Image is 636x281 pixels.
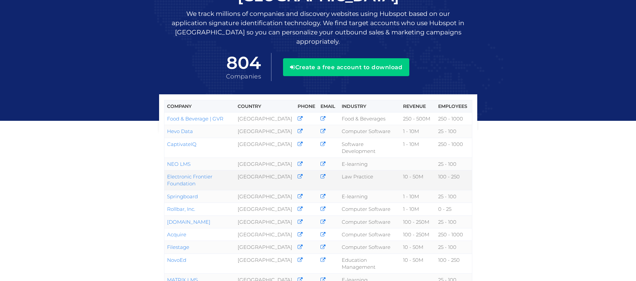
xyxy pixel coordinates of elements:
[339,125,401,138] td: Computer Software
[435,241,472,254] td: 25 - 100
[400,100,435,112] th: Revenue
[339,228,401,241] td: Computer Software
[235,158,295,170] td: [GEOGRAPHIC_DATA]
[339,138,401,158] td: Software Development
[435,254,472,273] td: 100 - 250
[400,241,435,254] td: 10 - 50M
[339,170,401,190] td: Law Practice
[435,138,472,158] td: 250 - 1000
[167,173,212,187] a: Electronic Frontier Foundation
[435,215,472,228] td: 25 - 100
[318,100,339,112] th: Email
[400,228,435,241] td: 100 - 250M
[235,170,295,190] td: [GEOGRAPHIC_DATA]
[167,116,223,122] a: Food & Beverage | GVR
[295,100,318,112] th: Phone
[400,190,435,203] td: 1 - 10M
[339,112,401,125] td: Food & Beverages
[167,231,186,238] a: Acquire
[235,254,295,273] td: [GEOGRAPHIC_DATA]
[400,112,435,125] td: 250 - 500M
[167,128,193,134] a: Hevo Data
[435,190,472,203] td: 25 - 100
[339,254,401,273] td: Education Management
[235,138,295,158] td: [GEOGRAPHIC_DATA]
[339,190,401,203] td: E-learning
[400,138,435,158] td: 1 - 10M
[235,125,295,138] td: [GEOGRAPHIC_DATA]
[339,100,401,112] th: Industry
[283,58,409,76] button: Create a free account to download
[235,190,295,203] td: [GEOGRAPHIC_DATA]
[339,203,401,215] td: Computer Software
[400,170,435,190] td: 10 - 50M
[235,203,295,215] td: [GEOGRAPHIC_DATA]
[235,112,295,125] td: [GEOGRAPHIC_DATA]
[435,112,472,125] td: 250 - 1000
[435,170,472,190] td: 100 - 250
[235,228,295,241] td: [GEOGRAPHIC_DATA]
[167,193,198,200] a: Springboard
[226,53,261,72] span: 804
[167,206,195,212] a: Rollbar, Inc.
[339,158,401,170] td: E-learning
[235,215,295,228] td: [GEOGRAPHIC_DATA]
[235,241,295,254] td: [GEOGRAPHIC_DATA]
[435,100,472,112] th: Employees
[159,9,477,46] p: We track millions of companies and discovery websites using Hubspot based on our application sign...
[167,219,210,225] a: [DOMAIN_NAME]
[167,141,197,147] a: CaptivateIQ
[400,215,435,228] td: 100 - 250M
[339,241,401,254] td: Computer Software
[435,203,472,215] td: 0 - 25
[400,125,435,138] td: 1 - 10M
[400,254,435,273] td: 10 - 50M
[400,203,435,215] td: 1 - 10M
[164,100,235,112] th: Company
[226,73,261,80] span: Companies
[235,100,295,112] th: Country
[435,228,472,241] td: 250 - 1000
[435,158,472,170] td: 25 - 100
[435,125,472,138] td: 25 - 100
[167,257,186,263] a: NovoEd
[167,244,189,250] a: Filestage
[167,161,191,167] a: NEO LMS
[339,215,401,228] td: Computer Software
